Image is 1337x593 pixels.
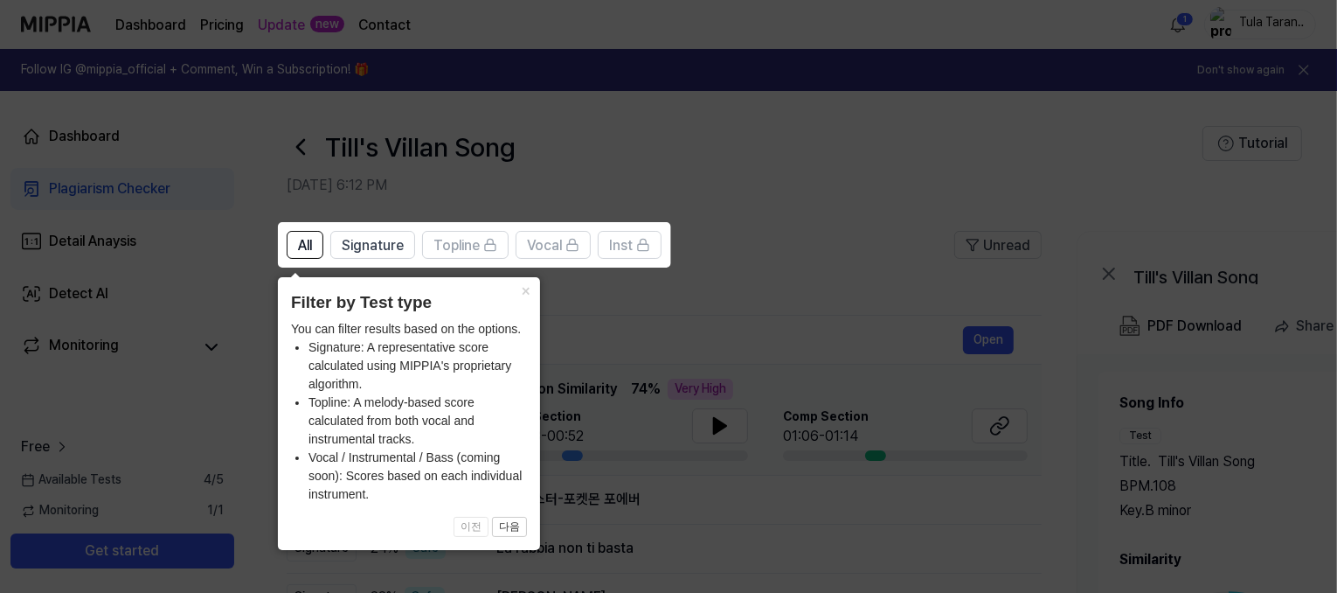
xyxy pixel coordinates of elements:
[598,231,662,259] button: Inst
[298,235,312,256] span: All
[342,235,404,256] span: Signature
[308,449,527,504] li: Vocal / Instrumental / Bass (coming soon): Scores based on each individual instrument.
[308,394,527,449] li: Topline: A melody-based score calculated from both vocal and instrumental tracks.
[291,290,527,316] header: Filter by Test type
[527,235,562,256] span: Vocal
[422,231,509,259] button: Topline
[609,235,633,256] span: Inst
[330,231,415,259] button: Signature
[433,235,480,256] span: Topline
[512,277,540,302] button: Close
[291,320,527,504] div: You can filter results based on the options.
[287,231,323,259] button: All
[492,517,527,538] button: 다음
[516,231,591,259] button: Vocal
[308,338,527,394] li: Signature: A representative score calculated using MIPPIA's proprietary algorithm.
